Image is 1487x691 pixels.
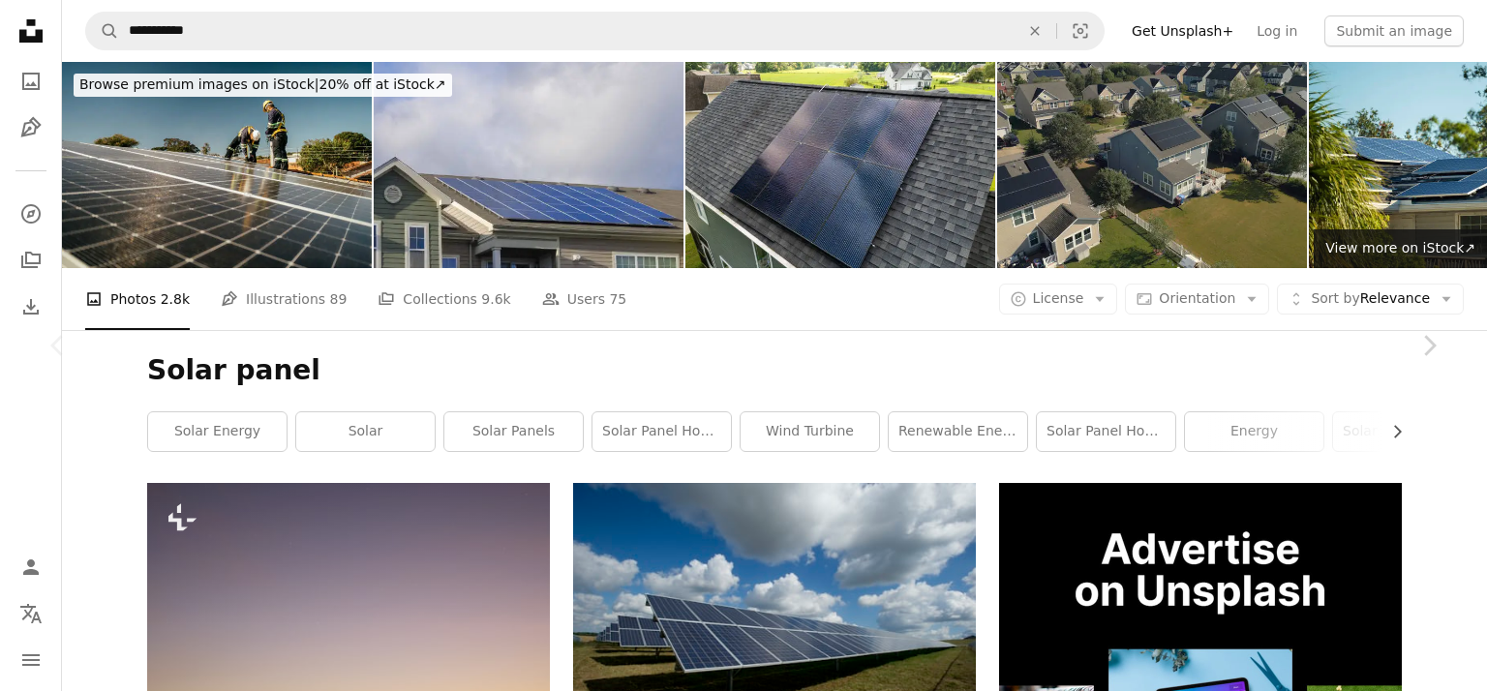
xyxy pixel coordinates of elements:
button: Sort byRelevance [1277,284,1464,315]
button: License [999,284,1118,315]
a: Browse premium images on iStock|20% off at iStock↗ [62,62,464,108]
a: Users 75 [542,268,627,330]
a: energy [1185,412,1323,451]
a: Illustrations 89 [221,268,347,330]
a: Photos [12,62,50,101]
a: View more on iStock↗ [1314,229,1487,268]
a: solar panel house [592,412,731,451]
div: 20% off at iStock ↗ [74,74,452,97]
span: Orientation [1159,290,1235,306]
a: Collections [12,241,50,280]
button: Language [12,594,50,633]
button: Search Unsplash [86,13,119,49]
a: Explore [12,195,50,233]
button: Submit an image [1324,15,1464,46]
a: renewable energy [889,412,1027,451]
a: Get Unsplash+ [1120,15,1245,46]
a: wind turbine [741,412,879,451]
a: Illustrations [12,108,50,147]
a: Log in [1245,15,1309,46]
a: solar panel home [1037,412,1175,451]
a: Log in / Sign up [12,548,50,586]
button: Orientation [1125,284,1269,315]
span: Relevance [1311,289,1430,309]
img: solar panel installed on the apartment roof [374,62,683,268]
img: Two workers installing solar panel on roof [62,62,372,268]
img: Solar Powered Home - Close Up [685,62,995,268]
button: Visual search [1057,13,1104,49]
span: View more on iStock ↗ [1325,240,1475,255]
h1: Solar panel [147,353,1402,388]
a: Next [1371,253,1487,438]
span: Browse premium images on iStock | [79,76,319,92]
img: Solar Houses in a Row - Modern Middle Class Neighborhood - Dense Population [997,62,1307,268]
span: License [1033,290,1084,306]
a: solar [296,412,435,451]
span: 9.6k [481,288,510,310]
span: 89 [330,288,348,310]
span: 75 [609,288,626,310]
span: Sort by [1311,290,1359,306]
a: solar panel installation [1333,412,1472,451]
a: solar panels on green field [573,608,976,625]
a: solar panels [444,412,583,451]
a: Collections 9.6k [378,268,510,330]
button: Menu [12,641,50,679]
button: Clear [1014,13,1056,49]
a: solar energy [148,412,287,451]
form: Find visuals sitewide [85,12,1105,50]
